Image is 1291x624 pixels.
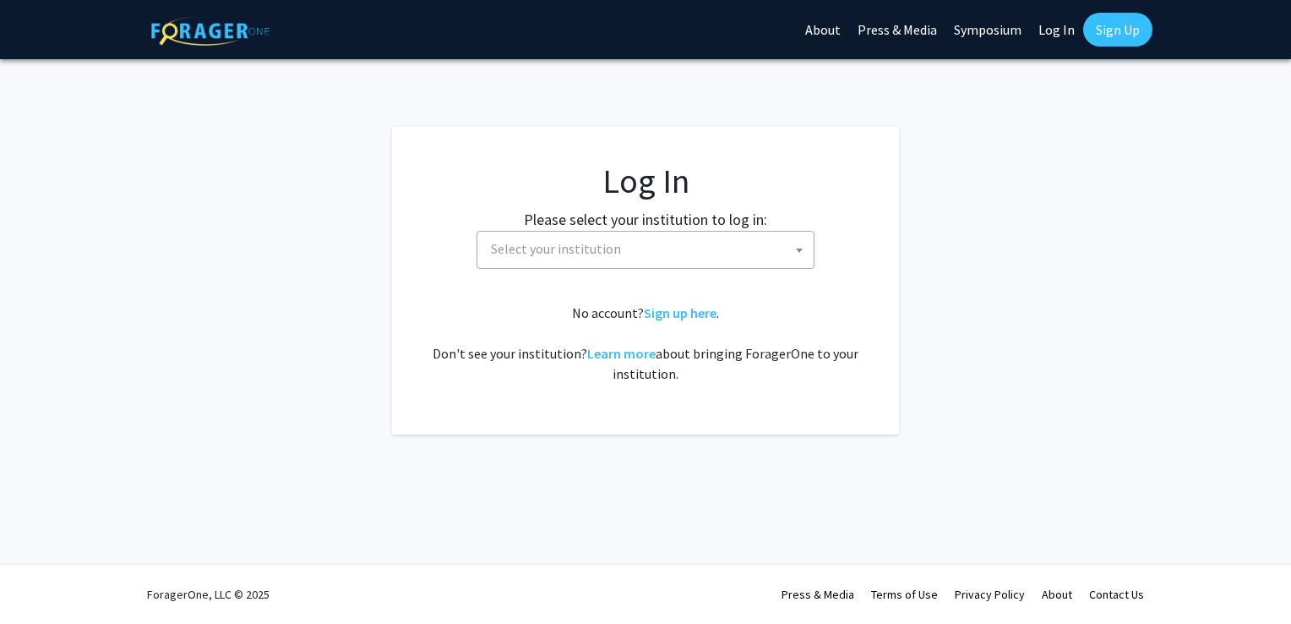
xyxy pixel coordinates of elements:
a: Privacy Policy [955,587,1025,602]
a: Sign up here [644,304,716,321]
a: Sign Up [1083,13,1152,47]
a: Press & Media [782,587,854,602]
span: Select your institution [484,232,814,266]
img: ForagerOne Logo [151,16,270,46]
span: Select your institution [477,231,814,269]
a: About [1042,587,1072,602]
a: Learn more about bringing ForagerOne to your institution [587,345,656,362]
span: Select your institution [491,240,621,257]
div: ForagerOne, LLC © 2025 [147,565,270,624]
div: No account? . Don't see your institution? about bringing ForagerOne to your institution. [426,303,865,384]
a: Contact Us [1089,587,1144,602]
h1: Log In [426,161,865,201]
a: Terms of Use [871,587,938,602]
label: Please select your institution to log in: [524,208,767,231]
